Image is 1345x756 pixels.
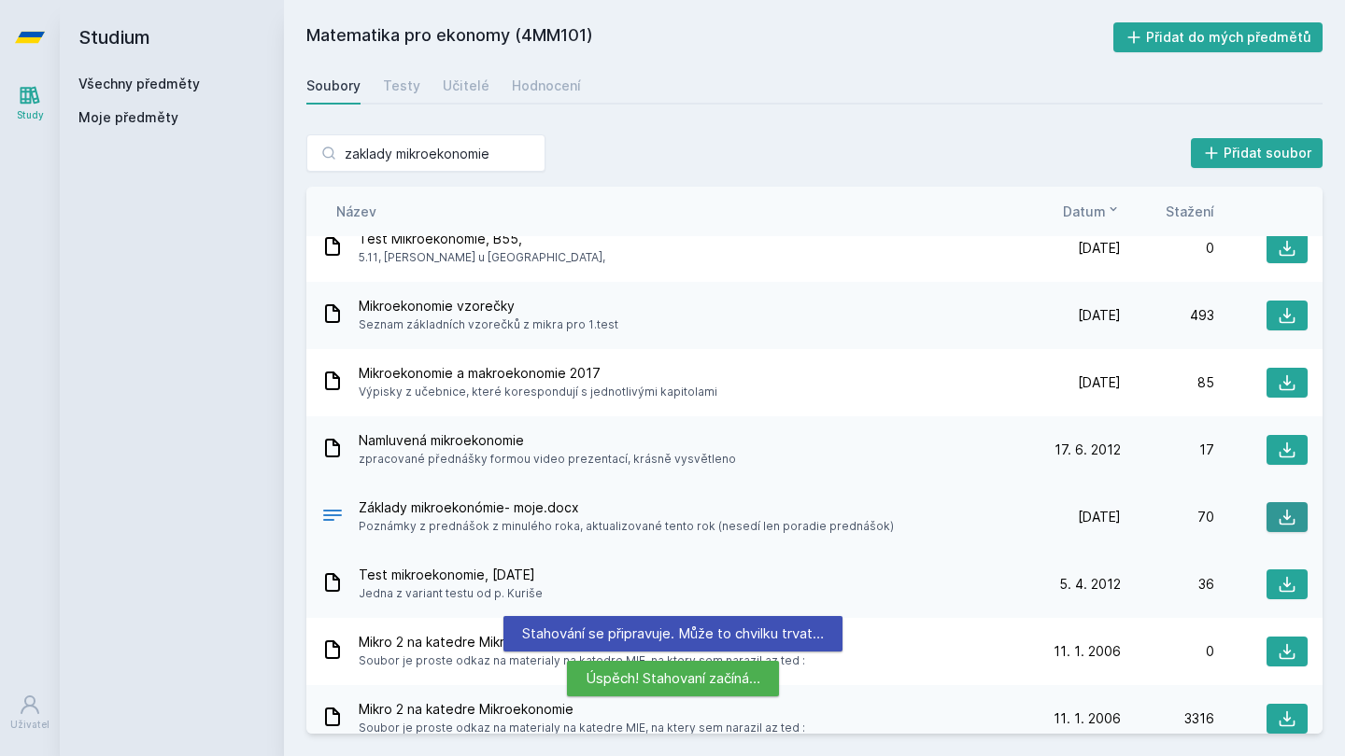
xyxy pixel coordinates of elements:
[503,616,842,651] div: Stahování se připravuje. Může to chvilku trvat…
[78,76,200,91] a: Všechny předměty
[1078,373,1121,392] span: [DATE]
[359,364,717,383] span: Mikroekonomie a makroekonomie 2017
[4,75,56,132] a: Study
[1078,508,1121,526] span: [DATE]
[443,77,489,95] div: Učitelé
[1121,373,1214,392] div: 85
[10,718,50,732] div: Uživatel
[1121,642,1214,661] div: 0
[359,450,736,469] span: zpracované přednášky formou video prezentací, krásně vysvětleno
[1113,22,1324,52] button: Přidat do mých předmětů
[359,633,805,651] span: Mikro 2 na katedre Mikroekonomie
[359,431,736,450] span: Namluvená mikroekonomie
[306,22,1113,52] h2: Matematika pro ekonomy (4MM101)
[512,67,581,105] a: Hodnocení
[383,77,420,95] div: Testy
[1121,441,1214,459] div: 17
[359,566,543,584] span: Test mikroekonomie, [DATE]
[359,700,805,719] span: Mikro 2 na katedre Mikroekonomie
[359,297,618,315] span: Mikroekonomie vzorečky
[306,77,361,95] div: Soubory
[1063,202,1121,221] button: Datum
[359,517,894,536] span: Poznámky z prednášok z minulého roka, aktualizované tento rok (nesedí len poradie prednášok)
[1078,306,1121,325] span: [DATE]
[1055,441,1121,459] span: 17. 6. 2012
[1078,239,1121,258] span: [DATE]
[443,67,489,105] a: Učitelé
[383,67,420,105] a: Testy
[1121,709,1214,728] div: 3316
[1166,202,1214,221] button: Stažení
[359,498,894,517] span: Základy mikroekonómie- moje.docx
[1121,575,1214,594] div: 36
[306,134,545,172] input: Hledej soubor
[17,108,44,122] div: Study
[1121,239,1214,258] div: 0
[306,67,361,105] a: Soubory
[359,248,605,267] span: 5.11, [PERSON_NAME] u [GEOGRAPHIC_DATA],
[1121,306,1214,325] div: 493
[1059,575,1121,594] span: 5. 4. 2012
[321,504,344,531] div: DOCX
[1054,642,1121,661] span: 11. 1. 2006
[359,651,805,670] span: Soubor je proste odkaz na materialy na katedre MIE, na ktery sem narazil az ted :
[359,383,717,401] span: Výpisky z učebnice, které korespondují s jednotlivými kapitolami
[4,684,56,741] a: Uživatel
[359,230,605,248] span: Test Mikroekonomie, B55,
[78,108,178,127] span: Moje předměty
[1063,202,1106,221] span: Datum
[567,661,779,696] div: Úspěch! Stahovaní začíná…
[359,315,618,334] span: Seznam základních vzorečků z mikra pro 1.test
[359,719,805,737] span: Soubor je proste odkaz na materialy na katedre MIE, na ktery sem narazil az ted :
[359,584,543,603] span: Jedna z variant testu od p. Kuriše
[512,77,581,95] div: Hodnocení
[1054,709,1121,728] span: 11. 1. 2006
[1121,508,1214,526] div: 70
[336,202,376,221] button: Název
[1191,138,1324,168] button: Přidat soubor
